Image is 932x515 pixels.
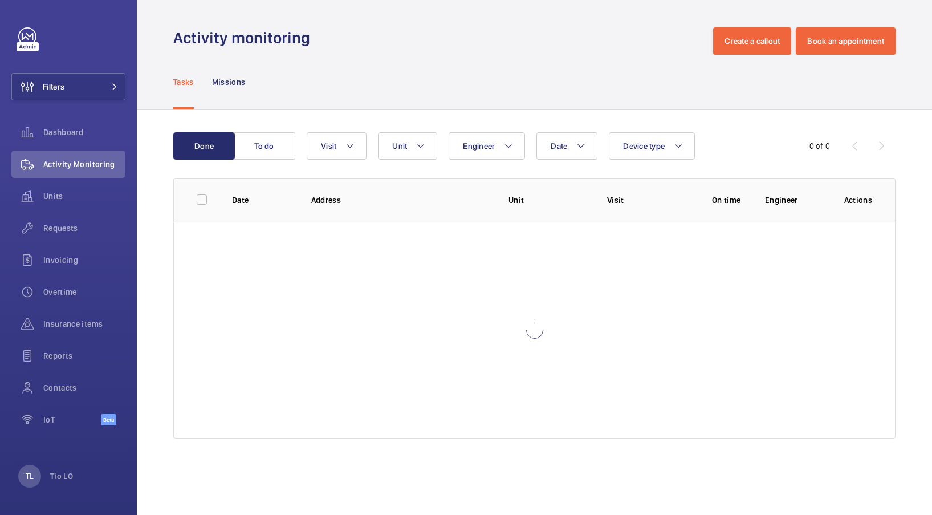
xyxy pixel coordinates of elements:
[212,76,246,88] p: Missions
[706,194,747,206] p: On time
[463,141,495,151] span: Engineer
[809,140,830,152] div: 0 of 0
[844,194,872,206] p: Actions
[173,27,317,48] h1: Activity monitoring
[43,286,125,298] span: Overtime
[449,132,525,160] button: Engineer
[43,127,125,138] span: Dashboard
[43,81,64,92] span: Filters
[232,194,293,206] p: Date
[43,159,125,170] span: Activity Monitoring
[173,76,194,88] p: Tasks
[536,132,597,160] button: Date
[765,194,826,206] p: Engineer
[392,141,407,151] span: Unit
[101,414,116,425] span: Beta
[43,222,125,234] span: Requests
[43,190,125,202] span: Units
[50,471,73,482] p: Tio LO
[43,350,125,362] span: Reports
[607,194,687,206] p: Visit
[508,194,589,206] p: Unit
[43,414,101,425] span: IoT
[234,132,295,160] button: To do
[623,141,665,151] span: Device type
[43,318,125,330] span: Insurance items
[609,132,695,160] button: Device type
[713,27,791,55] button: Create a callout
[311,194,490,206] p: Address
[43,382,125,394] span: Contacts
[43,254,125,266] span: Invoicing
[551,141,567,151] span: Date
[321,141,336,151] span: Visit
[11,73,125,100] button: Filters
[307,132,367,160] button: Visit
[26,471,34,482] p: TL
[173,132,235,160] button: Done
[378,132,437,160] button: Unit
[796,27,896,55] button: Book an appointment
